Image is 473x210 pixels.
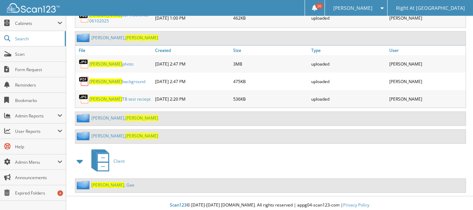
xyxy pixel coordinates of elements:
[438,176,473,210] iframe: Chat Widget
[57,190,63,196] div: 4
[91,35,158,41] a: [PERSON_NAME],[PERSON_NAME]
[79,94,89,104] img: JPG.png
[91,133,158,139] a: [PERSON_NAME],[PERSON_NAME]
[231,46,309,55] a: Size
[315,3,323,9] span: 20
[15,36,61,42] span: Search
[91,182,134,188] a: [PERSON_NAME], Gae
[15,82,62,88] span: Reminders
[79,76,89,87] img: PDF.png
[309,46,388,55] a: Type
[388,57,466,71] div: [PERSON_NAME]
[77,181,91,189] img: folder2.png
[15,20,57,26] span: Cabinets
[15,144,62,150] span: Help
[231,10,309,26] div: 462KB
[75,46,153,55] a: File
[113,158,125,164] span: Client
[125,35,158,41] span: [PERSON_NAME]
[309,74,388,88] div: uploaded
[388,74,466,88] div: [PERSON_NAME]
[7,3,60,13] img: scan123-logo-white.svg
[388,92,466,106] div: [PERSON_NAME]
[153,57,231,71] div: [DATE] 2:47 PM
[15,128,57,134] span: User Reports
[309,57,388,71] div: uploaded
[15,159,57,165] span: Admin Menu
[170,202,187,208] span: Scan123
[77,114,91,122] img: folder2.png
[343,202,369,208] a: Privacy Policy
[91,115,158,121] a: [PERSON_NAME],[PERSON_NAME]
[89,61,122,67] span: [PERSON_NAME]
[79,59,89,69] img: JPG.png
[153,92,231,106] div: [DATE] 2:20 PM
[89,96,122,102] span: [PERSON_NAME]
[87,147,125,175] a: Client
[309,92,388,106] div: uploaded
[89,96,151,102] a: [PERSON_NAME]TB test reciept
[231,74,309,88] div: 475KB
[388,10,466,26] div: [PERSON_NAME]
[231,57,309,71] div: 3MB
[77,131,91,140] img: folder2.png
[15,113,57,119] span: Admin Reports
[89,61,133,67] a: [PERSON_NAME]photo
[333,6,373,10] span: [PERSON_NAME]
[153,10,231,26] div: [DATE] 1:00 PM
[89,12,152,24] a: [PERSON_NAME]car insurance 06102025
[388,46,466,55] a: User
[125,115,158,121] span: [PERSON_NAME]
[89,79,145,84] a: [PERSON_NAME]background
[79,13,89,23] img: PNG.png
[309,10,388,26] div: uploaded
[15,97,62,103] span: Bookmarks
[231,92,309,106] div: 536KB
[153,74,231,88] div: [DATE] 2:47 PM
[15,51,62,57] span: Scan
[77,33,91,42] img: folder2.png
[15,175,62,181] span: Announcements
[153,46,231,55] a: Created
[15,190,62,196] span: Expired Folders
[89,79,122,84] span: [PERSON_NAME]
[15,67,62,73] span: Form Request
[125,133,158,139] span: [PERSON_NAME]
[91,182,124,188] span: [PERSON_NAME]
[396,6,465,10] span: Right At [GEOGRAPHIC_DATA]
